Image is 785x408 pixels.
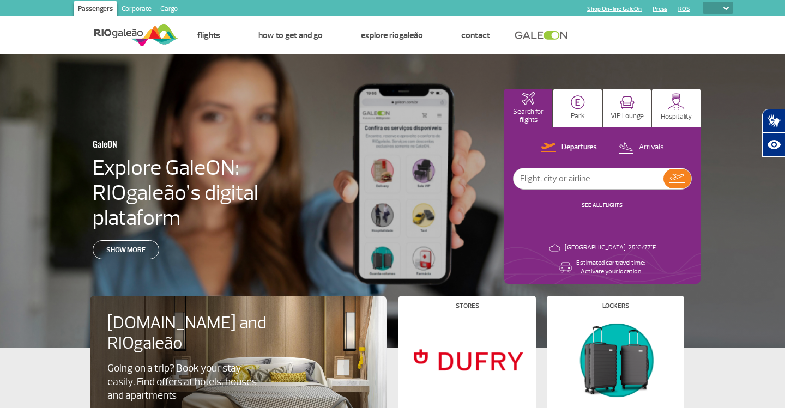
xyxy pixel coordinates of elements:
h4: Stores [456,303,479,309]
img: vipRoom.svg [620,96,635,109]
p: Search for flights [510,108,547,124]
img: Stores [408,318,527,401]
a: How to get and go [258,30,323,41]
button: Search for flights [504,89,553,127]
button: Hospitality [652,89,701,127]
button: Abrir recursos assistivos. [762,133,785,157]
a: Show more [93,240,159,259]
button: Abrir tradutor de língua de sinais. [762,109,785,133]
p: Park [571,112,585,120]
img: hospitality.svg [668,93,685,110]
a: Shop On-line GaleOn [587,5,642,13]
a: Passengers [74,1,117,19]
a: SEE ALL FLIGHTS [582,202,623,209]
button: Departures [538,141,600,155]
img: carParkingHome.svg [571,95,585,109]
p: Estimated car travel time: Activate your location [576,259,645,276]
a: Flights [197,30,220,41]
p: Hospitality [661,113,692,121]
img: airplaneHomeActive.svg [522,92,535,105]
button: VIP Lounge [603,89,651,127]
p: Going on a trip? Book your stay easily. Find offers at hotels, houses and apartments [107,362,262,403]
button: Park [553,89,602,127]
a: RQS [678,5,690,13]
h4: Lockers [602,303,629,309]
img: Lockers [556,318,675,401]
div: Plugin de acessibilidade da Hand Talk. [762,109,785,157]
h4: Explore GaleON: RIOgaleão’s digital plataform [93,155,328,230]
p: Departures [561,142,597,153]
p: Arrivals [639,142,664,153]
p: VIP Lounge [611,112,644,120]
a: Explore RIOgaleão [361,30,423,41]
button: SEE ALL FLIGHTS [578,201,626,210]
button: Arrivals [615,141,667,155]
a: Press [653,5,667,13]
h3: GaleON [93,132,275,155]
a: Contact [461,30,490,41]
a: [DOMAIN_NAME] and RIOgaleãoGoing on a trip? Book your stay easily. Find offers at hotels, houses ... [107,313,369,403]
p: [GEOGRAPHIC_DATA]: 25°C/77°F [565,243,656,252]
a: Cargo [156,1,182,19]
a: Corporate [117,1,156,19]
h4: [DOMAIN_NAME] and RIOgaleão [107,313,281,354]
input: Flight, city or airline [514,168,663,189]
